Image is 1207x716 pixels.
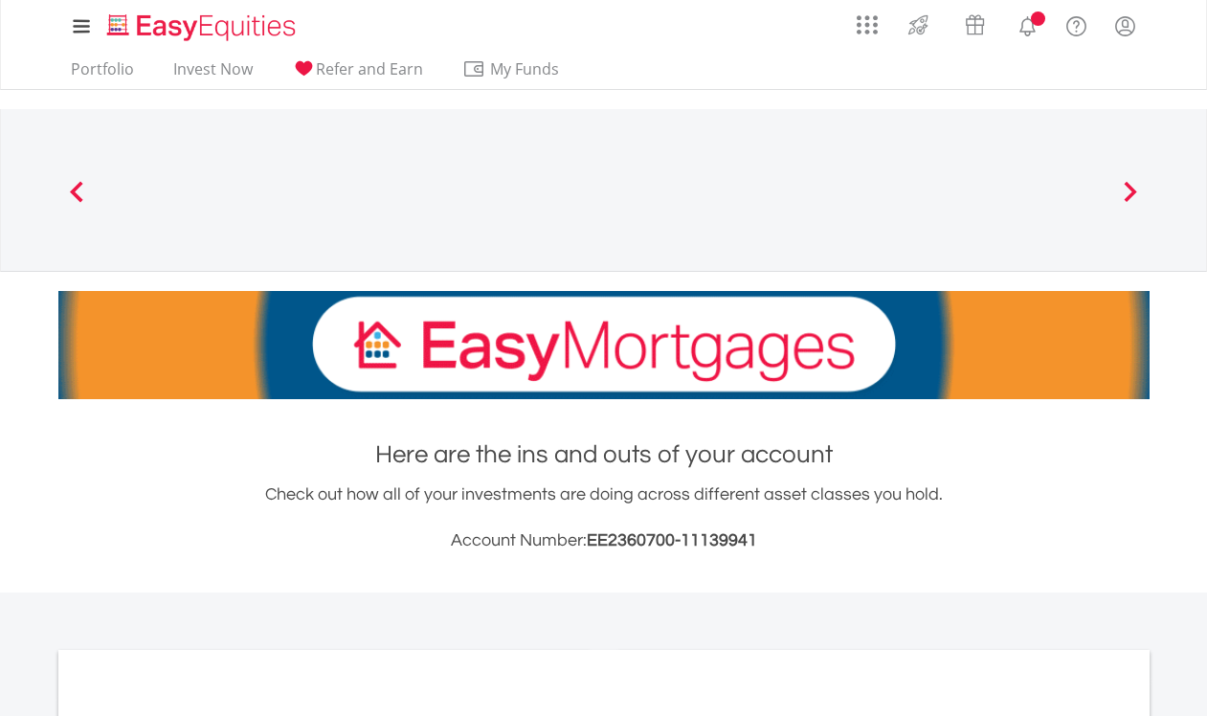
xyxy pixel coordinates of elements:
[58,291,1150,399] img: EasyMortage Promotion Banner
[947,5,1003,40] a: Vouchers
[58,437,1150,472] h1: Here are the ins and outs of your account
[587,531,757,549] span: EE2360700-11139941
[844,5,890,35] a: AppsGrid
[462,56,588,81] span: My Funds
[316,58,423,79] span: Refer and Earn
[100,5,303,43] a: Home page
[959,10,991,40] img: vouchers-v2.svg
[58,481,1150,554] div: Check out how all of your investments are doing across different asset classes you hold.
[1052,5,1101,43] a: FAQ's and Support
[1003,5,1052,43] a: Notifications
[166,59,260,89] a: Invest Now
[857,14,878,35] img: grid-menu-icon.svg
[63,59,142,89] a: Portfolio
[284,59,431,89] a: Refer and Earn
[58,527,1150,554] h3: Account Number:
[103,11,303,43] img: EasyEquities_Logo.png
[1101,5,1150,47] a: My Profile
[903,10,934,40] img: thrive-v2.svg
